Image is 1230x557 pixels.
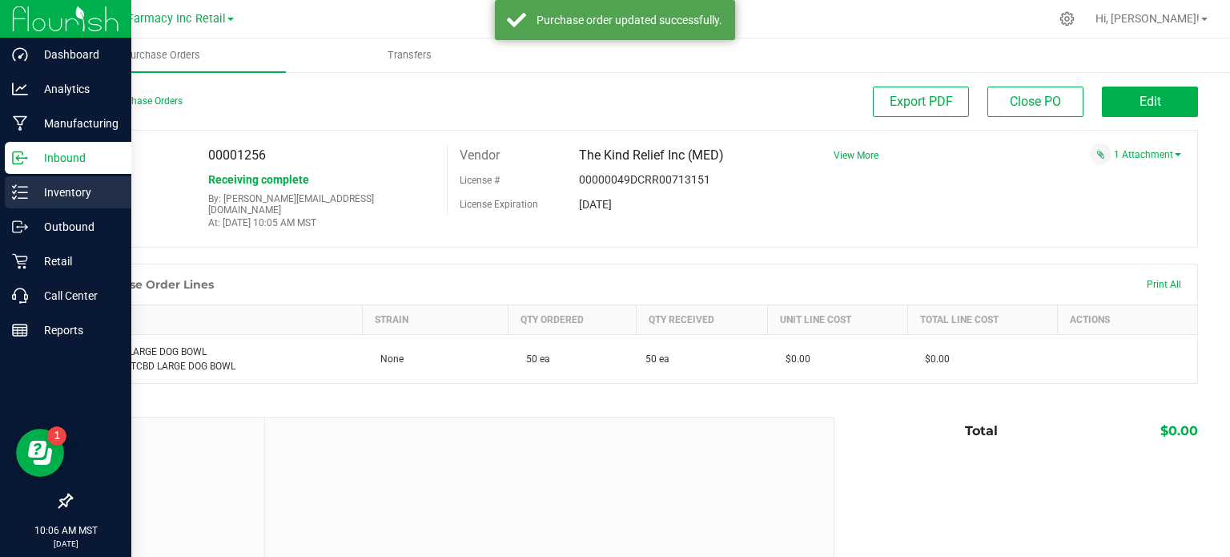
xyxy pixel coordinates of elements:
[965,423,998,438] span: Total
[12,46,28,63] inline-svg: Dashboard
[460,197,538,212] label: License Expiration
[890,94,953,109] span: Export PDF
[82,345,353,373] div: VETCBD LARGE DOG BOWL Retail: VETCBD LARGE DOG BOWL
[1057,11,1077,26] div: Manage settings
[834,150,878,161] a: View More
[94,12,226,26] span: Globe Farmacy Inc Retail
[987,87,1083,117] button: Close PO
[460,143,500,168] label: Vendor
[579,173,710,186] span: 00000049DCRR00713151
[508,305,637,335] th: Qty Ordered
[12,288,28,304] inline-svg: Call Center
[38,38,286,72] a: Purchase Orders
[7,523,124,538] p: 10:06 AM MST
[12,219,28,235] inline-svg: Outbound
[12,253,28,269] inline-svg: Retail
[47,426,66,446] iframe: Resource center unread badge
[768,305,907,335] th: Unit Line Cost
[636,305,767,335] th: Qty Received
[7,538,124,550] p: [DATE]
[579,198,612,211] span: [DATE]
[518,353,550,365] span: 50 ea
[366,48,453,63] span: Transfers
[83,430,252,449] span: Notes
[917,353,950,365] span: $0.00
[1114,149,1181,160] a: 1 Attachment
[28,321,124,340] p: Reports
[208,217,434,228] p: At: [DATE] 10:05 AM MST
[28,79,124,99] p: Analytics
[12,81,28,97] inline-svg: Analytics
[286,38,533,72] a: Transfers
[28,286,124,305] p: Call Center
[645,352,669,366] span: 50 ea
[72,305,363,335] th: Item
[28,114,124,133] p: Manufacturing
[535,12,723,28] div: Purchase order updated successfully.
[1090,143,1111,165] span: Attach a document
[12,115,28,131] inline-svg: Manufacturing
[363,305,508,335] th: Strain
[102,48,222,63] span: Purchase Orders
[1160,423,1198,438] span: $0.00
[208,193,434,216] p: By: [PERSON_NAME][EMAIL_ADDRESS][DOMAIN_NAME]
[1058,305,1197,335] th: Actions
[778,353,810,365] span: $0.00
[12,322,28,338] inline-svg: Reports
[16,429,64,477] iframe: Resource center
[460,168,500,192] label: License #
[28,45,124,64] p: Dashboard
[12,184,28,200] inline-svg: Inventory
[1010,94,1061,109] span: Close PO
[1095,12,1200,25] span: Hi, [PERSON_NAME]!
[1140,94,1161,109] span: Edit
[1147,279,1181,290] span: Print All
[28,252,124,271] p: Retail
[208,147,266,163] span: 00001256
[907,305,1057,335] th: Total Line Cost
[372,353,404,365] span: None
[87,278,214,291] h1: Purchase Order Lines
[28,183,124,202] p: Inventory
[579,147,724,163] span: The Kind Relief Inc (MED)
[28,148,124,168] p: Inbound
[1102,87,1198,117] button: Edit
[873,87,969,117] button: Export PDF
[12,150,28,166] inline-svg: Inbound
[208,173,309,186] span: Receiving complete
[28,217,124,236] p: Outbound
